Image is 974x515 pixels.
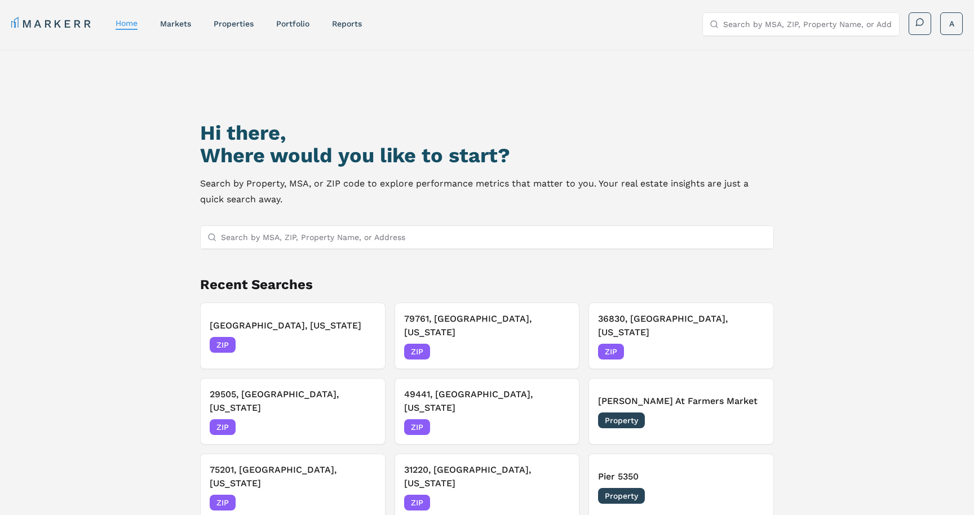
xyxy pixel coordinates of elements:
[200,276,774,294] h2: Recent Searches
[200,176,774,207] p: Search by Property, MSA, or ZIP code to explore performance metrics that matter to you. Your real...
[544,346,570,357] span: [DATE]
[739,415,764,426] span: [DATE]
[598,312,764,339] h3: 36830, [GEOGRAPHIC_DATA], [US_STATE]
[404,344,430,359] span: ZIP
[949,18,954,29] span: A
[200,122,774,144] h1: Hi there,
[404,388,570,415] h3: 49441, [GEOGRAPHIC_DATA], [US_STATE]
[116,19,138,28] a: home
[200,303,386,369] button: [GEOGRAPHIC_DATA], [US_STATE]ZIP[DATE]
[598,488,645,504] span: Property
[210,419,236,435] span: ZIP
[588,378,774,445] button: [PERSON_NAME] At Farmers MarketProperty[DATE]
[404,495,430,510] span: ZIP
[332,19,362,28] a: reports
[598,470,764,483] h3: Pier 5350
[276,19,309,28] a: Portfolio
[200,378,386,445] button: 29505, [GEOGRAPHIC_DATA], [US_STATE]ZIP[DATE]
[723,13,892,35] input: Search by MSA, ZIP, Property Name, or Address
[351,339,376,350] span: [DATE]
[214,19,254,28] a: properties
[395,303,580,369] button: 79761, [GEOGRAPHIC_DATA], [US_STATE]ZIP[DATE]
[404,419,430,435] span: ZIP
[940,12,963,35] button: A
[598,394,764,408] h3: [PERSON_NAME] At Farmers Market
[598,344,624,359] span: ZIP
[221,226,767,248] input: Search by MSA, ZIP, Property Name, or Address
[544,497,570,508] span: [DATE]
[210,388,376,415] h3: 29505, [GEOGRAPHIC_DATA], [US_STATE]
[544,421,570,433] span: [DATE]
[351,497,376,508] span: [DATE]
[351,421,376,433] span: [DATE]
[200,144,774,167] h2: Where would you like to start?
[404,312,570,339] h3: 79761, [GEOGRAPHIC_DATA], [US_STATE]
[739,490,764,501] span: [DATE]
[210,463,376,490] h3: 75201, [GEOGRAPHIC_DATA], [US_STATE]
[588,303,774,369] button: 36830, [GEOGRAPHIC_DATA], [US_STATE]ZIP[DATE]
[598,412,645,428] span: Property
[404,463,570,490] h3: 31220, [GEOGRAPHIC_DATA], [US_STATE]
[739,346,764,357] span: [DATE]
[210,495,236,510] span: ZIP
[210,337,236,353] span: ZIP
[160,19,191,28] a: markets
[395,378,580,445] button: 49441, [GEOGRAPHIC_DATA], [US_STATE]ZIP[DATE]
[210,319,376,332] h3: [GEOGRAPHIC_DATA], [US_STATE]
[11,16,93,32] a: MARKERR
